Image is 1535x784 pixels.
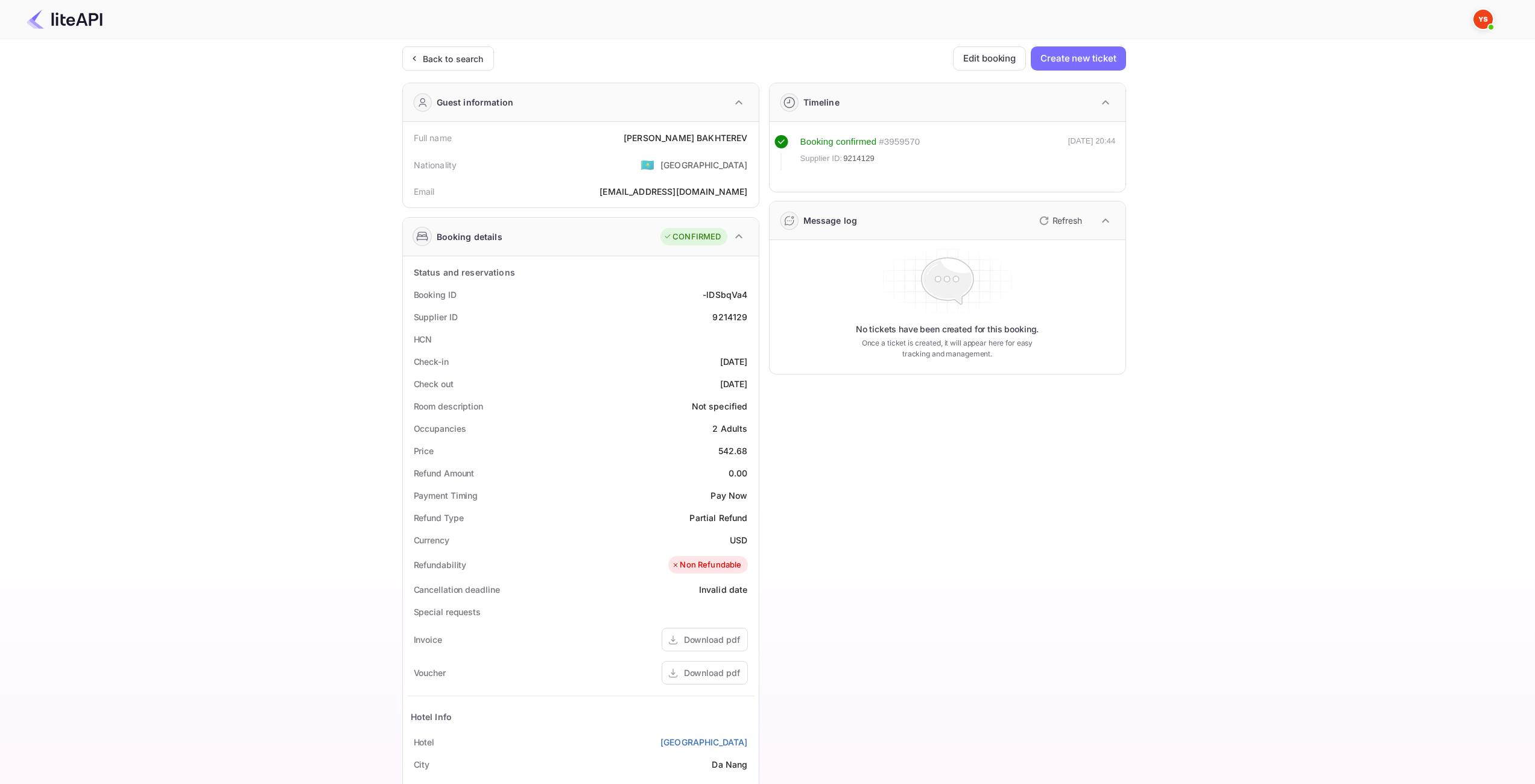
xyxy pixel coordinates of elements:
div: Refundability [414,558,467,571]
div: Hotel Info [411,710,452,723]
div: Pay Now [711,489,747,502]
div: Room description [414,400,483,413]
div: Invoice [414,633,442,646]
div: Email [414,185,435,198]
a: [GEOGRAPHIC_DATA] [660,736,748,748]
div: [GEOGRAPHIC_DATA] [660,159,748,171]
div: Currency [414,534,449,546]
div: -lDSbqVa4 [703,288,747,301]
div: 542.68 [718,444,748,457]
div: Refund Amount [414,467,475,479]
div: Supplier ID [414,311,458,323]
ya-tr-span: Back to search [423,54,484,64]
div: Voucher [414,666,446,679]
div: [EMAIL_ADDRESS][DOMAIN_NAME] [600,185,747,198]
div: Special requests [414,605,481,618]
div: Payment Timing [414,489,478,502]
div: Hotel [414,736,435,748]
button: Edit booking [953,46,1026,71]
div: [DATE] [720,378,748,390]
div: [DATE] [720,355,748,368]
p: Once a ticket is created, it will appear here for easy tracking and management. [852,338,1043,359]
div: Check-in [414,355,449,368]
div: Message log [803,214,858,227]
div: Booking details [437,230,502,243]
div: Occupancies [414,422,466,435]
div: 0.00 [729,467,748,479]
div: Invalid date [699,583,748,596]
div: Booking confirmed [800,135,877,149]
div: USD [730,534,747,546]
div: Nationality [414,159,457,171]
div: 9214129 [712,311,747,323]
button: Create new ticket [1031,46,1125,71]
div: [PERSON_NAME] BAKHTEREV [624,131,747,144]
span: 9214129 [843,153,875,165]
ya-tr-span: Edit booking [963,51,1016,66]
div: Guest information [437,96,514,109]
div: City [414,758,430,771]
div: # 3959570 [879,135,920,149]
div: Full name [414,131,452,144]
button: Refresh [1032,211,1087,230]
img: LiteAPI Logo [27,10,103,29]
span: Supplier ID: [800,153,843,165]
div: Price [414,444,434,457]
div: Non Refundable [671,559,741,571]
div: 2 Adults [712,422,747,435]
div: CONFIRMED [663,231,721,243]
img: Yandex Support [1473,10,1493,29]
div: Cancellation deadline [414,583,500,596]
div: Check out [414,378,454,390]
div: Download pdf [684,666,740,679]
div: Timeline [803,96,840,109]
span: United States [641,154,654,175]
div: Status and reservations [414,266,515,279]
div: Booking ID [414,288,457,301]
div: Refund Type [414,511,464,524]
div: [DATE] 20:44 [1068,135,1116,170]
div: HCN [414,333,432,346]
div: Not specified [692,400,748,413]
div: Partial Refund [689,511,747,524]
div: Download pdf [684,633,740,646]
ya-tr-span: Create new ticket [1040,51,1116,66]
p: No tickets have been created for this booking. [856,323,1039,335]
p: Refresh [1052,214,1082,227]
div: Da Nang [712,758,747,771]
